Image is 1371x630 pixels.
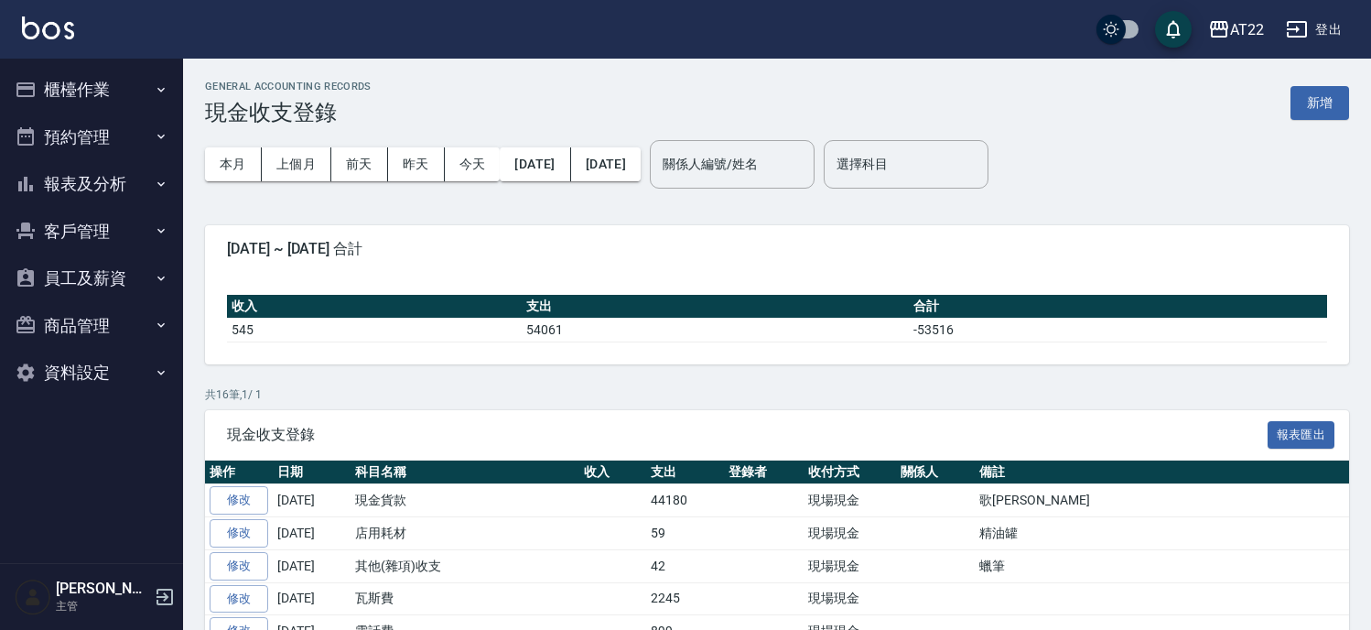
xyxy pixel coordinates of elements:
[7,255,176,302] button: 員工及薪資
[351,549,579,582] td: 其他(雜項)收支
[7,208,176,255] button: 客戶管理
[15,579,51,615] img: Person
[646,484,724,517] td: 44180
[571,147,641,181] button: [DATE]
[351,461,579,484] th: 科目名稱
[1155,11,1192,48] button: save
[909,295,1327,319] th: 合計
[22,16,74,39] img: Logo
[205,386,1349,403] p: 共 16 筆, 1 / 1
[804,582,896,615] td: 現場現金
[210,552,268,581] a: 修改
[7,302,176,350] button: 商品管理
[273,582,351,615] td: [DATE]
[331,147,388,181] button: 前天
[273,461,351,484] th: 日期
[7,114,176,161] button: 預約管理
[227,426,1268,444] span: 現金收支登錄
[646,517,724,550] td: 59
[227,318,522,342] td: 545
[273,484,351,517] td: [DATE]
[273,549,351,582] td: [DATE]
[804,549,896,582] td: 現場現金
[500,147,570,181] button: [DATE]
[1279,13,1349,47] button: 登出
[56,598,149,614] p: 主管
[205,100,372,125] h3: 現金收支登錄
[388,147,445,181] button: 昨天
[7,160,176,208] button: 報表及分析
[724,461,804,484] th: 登錄者
[210,486,268,515] a: 修改
[896,461,976,484] th: 關係人
[210,585,268,614] a: 修改
[273,517,351,550] td: [DATE]
[646,582,724,615] td: 2245
[227,295,522,319] th: 收入
[205,461,273,484] th: 操作
[909,318,1327,342] td: -53516
[646,549,724,582] td: 42
[56,580,149,598] h5: [PERSON_NAME]
[351,582,579,615] td: 瓦斯費
[445,147,501,181] button: 今天
[1268,421,1335,450] button: 報表匯出
[804,517,896,550] td: 現場現金
[1268,425,1335,442] a: 報表匯出
[522,295,909,319] th: 支出
[210,519,268,548] a: 修改
[1290,86,1349,120] button: 新增
[804,461,896,484] th: 收付方式
[646,461,724,484] th: 支出
[351,484,579,517] td: 現金貨款
[205,147,262,181] button: 本月
[804,484,896,517] td: 現場現金
[7,349,176,396] button: 資料設定
[579,461,646,484] th: 收入
[262,147,331,181] button: 上個月
[205,81,372,92] h2: GENERAL ACCOUNTING RECORDS
[7,66,176,114] button: 櫃檯作業
[1201,11,1271,49] button: AT22
[522,318,909,342] td: 54061
[1230,18,1264,41] div: AT22
[1290,93,1349,111] a: 新增
[351,517,579,550] td: 店用耗材
[227,240,1327,258] span: [DATE] ~ [DATE] 合計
